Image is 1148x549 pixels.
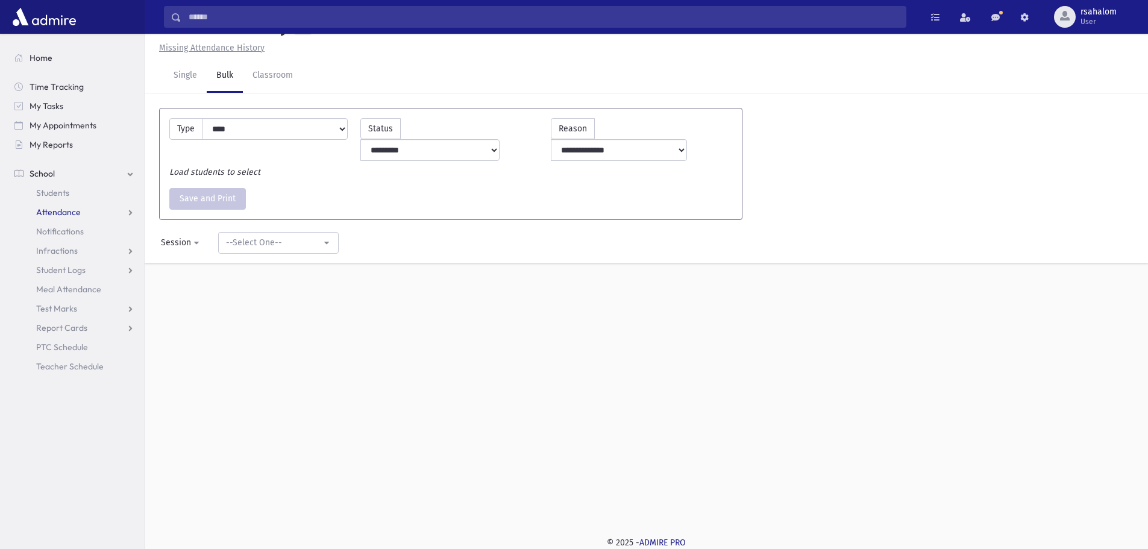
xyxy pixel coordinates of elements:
a: School [5,164,144,183]
span: Report Cards [36,322,87,333]
span: My Tasks [30,101,63,111]
div: Load students to select [163,166,738,178]
button: Session [153,232,209,254]
div: Session [161,236,191,249]
a: Report Cards [5,318,144,337]
span: Students [36,187,69,198]
a: Infractions [5,241,144,260]
span: rsahalom [1081,7,1117,17]
a: Attendance [5,202,144,222]
a: Home [5,48,144,67]
input: Search [181,6,906,28]
span: Teacher Schedule [36,361,104,372]
a: My Tasks [5,96,144,116]
a: Single [164,59,207,93]
span: Home [30,52,52,63]
label: Type [169,118,202,140]
label: Reason [551,118,595,139]
span: Time Tracking [30,81,84,92]
span: PTC Schedule [36,342,88,353]
a: PTC Schedule [5,337,144,357]
span: Infractions [36,245,78,256]
a: Time Tracking [5,77,144,96]
div: © 2025 - [164,536,1129,549]
a: Classroom [243,59,303,93]
a: Teacher Schedule [5,357,144,376]
span: Notifications [36,226,84,237]
span: Meal Attendance [36,284,101,295]
img: AdmirePro [10,5,79,29]
u: Missing Attendance History [159,43,265,53]
span: Attendance [36,207,81,218]
a: My Appointments [5,116,144,135]
a: Missing Attendance History [154,43,265,53]
span: Test Marks [36,303,77,314]
span: My Appointments [30,120,96,131]
a: Student Logs [5,260,144,280]
span: User [1081,17,1117,27]
a: Meal Attendance [5,280,144,299]
a: Test Marks [5,299,144,318]
a: Bulk [207,59,243,93]
span: School [30,168,55,179]
a: My Reports [5,135,144,154]
button: --Select One-- [218,232,339,254]
span: My Reports [30,139,73,150]
a: Students [5,183,144,202]
div: --Select One-- [226,236,321,249]
button: Save and Print [169,188,246,210]
span: Student Logs [36,265,86,275]
a: Notifications [5,222,144,241]
label: Status [360,118,401,139]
